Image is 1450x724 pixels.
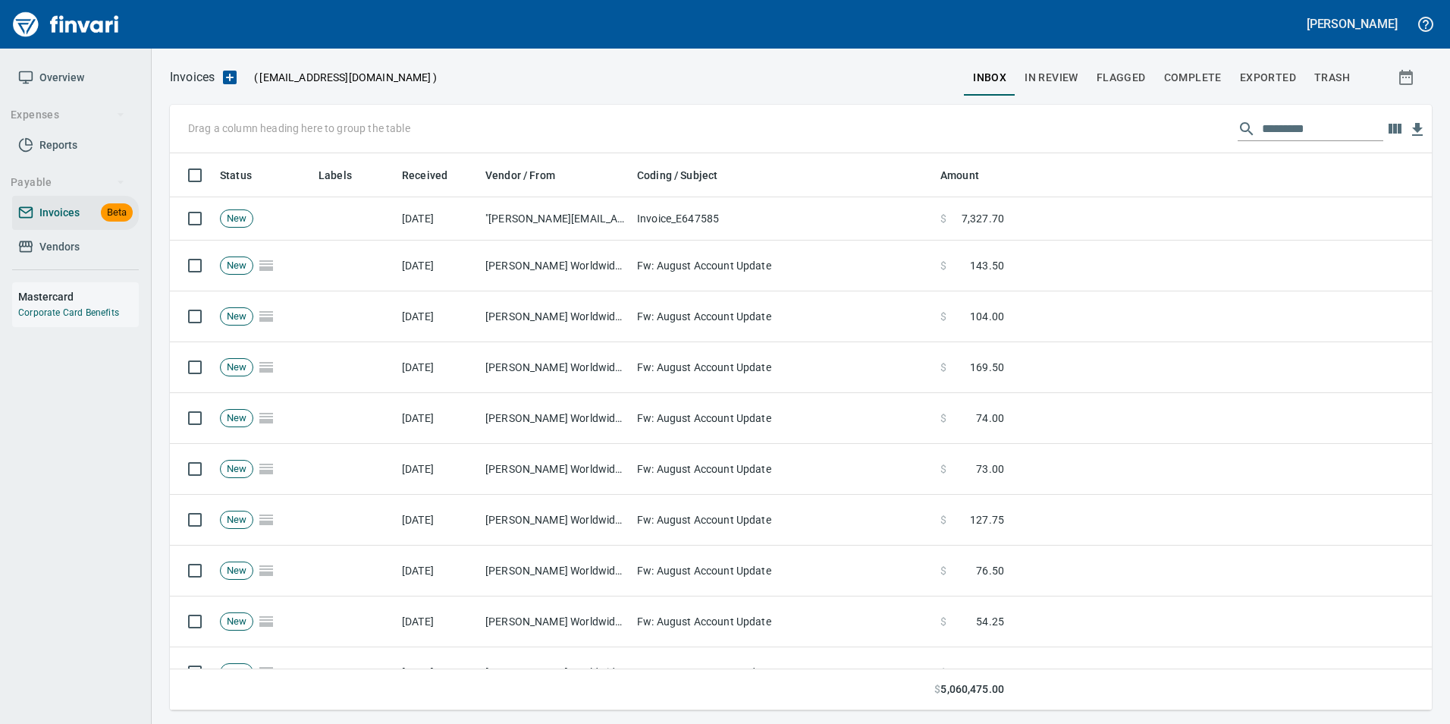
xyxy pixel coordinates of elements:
[631,597,934,647] td: Fw: August Account Update
[940,166,999,184] span: Amount
[402,166,467,184] span: Received
[101,204,133,222] span: Beta
[221,411,253,426] span: New
[221,360,253,375] span: New
[221,310,253,324] span: New
[631,495,934,546] td: Fw: August Account Update
[479,241,631,291] td: [PERSON_NAME] Worldwide (1-30296)
[396,495,479,546] td: [DATE]
[940,309,946,324] span: $
[396,647,479,698] td: [DATE]
[396,197,479,241] td: [DATE]
[1097,68,1146,87] span: Flagged
[253,462,279,474] span: Pages Split
[253,360,279,373] span: Pages Split
[396,342,479,393] td: [DATE]
[940,665,946,680] span: $
[253,615,279,627] span: Pages Split
[221,212,253,226] span: New
[1025,68,1078,87] span: In Review
[221,615,253,629] span: New
[39,68,84,87] span: Overview
[253,310,279,322] span: Pages Split
[479,495,631,546] td: [PERSON_NAME] Worldwide (1-30296)
[221,513,253,527] span: New
[253,564,279,576] span: Pages Split
[39,238,80,257] span: Vendors
[940,461,946,477] span: $
[396,444,479,495] td: [DATE]
[976,461,1004,477] span: 73.00
[973,68,1006,87] span: inbox
[479,647,631,698] td: [PERSON_NAME] Worldwide (1-30296)
[253,666,279,678] span: Pages Split
[9,6,123,42] img: Finvari
[402,166,447,184] span: Received
[396,546,479,597] td: [DATE]
[221,666,253,680] span: New
[631,647,934,698] td: Fw: August Account Update
[485,166,575,184] span: Vendor / From
[221,259,253,273] span: New
[319,166,372,184] span: Labels
[1383,118,1406,140] button: Choose columns to display
[940,211,946,226] span: $
[18,288,139,305] h6: Mastercard
[258,70,432,85] span: [EMAIL_ADDRESS][DOMAIN_NAME]
[11,173,125,192] span: Payable
[253,411,279,423] span: Pages Split
[253,513,279,525] span: Pages Split
[1240,68,1296,87] span: Exported
[631,444,934,495] td: Fw: August Account Update
[18,307,119,318] a: Corporate Card Benefits
[170,68,215,87] p: Invoices
[479,291,631,342] td: [PERSON_NAME] Worldwide (1-30296)
[479,393,631,444] td: [PERSON_NAME] Worldwide (1-30296)
[5,101,131,129] button: Expenses
[637,166,717,184] span: Coding / Subject
[934,682,940,697] span: $
[221,462,253,477] span: New
[940,411,946,426] span: $
[220,166,252,184] span: Status
[396,291,479,342] td: [DATE]
[11,105,125,124] span: Expenses
[970,360,1004,375] span: 169.50
[631,546,934,597] td: Fw: August Account Update
[631,393,934,444] td: Fw: August Account Update
[1406,118,1429,141] button: Download Table
[1164,68,1222,87] span: Complete
[631,291,934,342] td: Fw: August Account Update
[39,203,80,222] span: Invoices
[479,197,631,241] td: "[PERSON_NAME][EMAIL_ADDRESS][DOMAIN_NAME]" <[PERSON_NAME][EMAIL_ADDRESS][DOMAIN_NAME]>
[631,197,934,241] td: Invoice_E647585
[970,512,1004,527] span: 127.75
[245,70,437,85] p: ( )
[253,259,279,271] span: Pages Split
[221,564,253,578] span: New
[12,196,139,230] a: InvoicesBeta
[170,68,215,87] nav: breadcrumb
[970,258,1004,273] span: 143.50
[940,512,946,527] span: $
[479,597,631,647] td: [PERSON_NAME] Worldwide (1-30296)
[940,360,946,375] span: $
[976,614,1004,629] span: 54.25
[479,342,631,393] td: [PERSON_NAME] Worldwide (1-30296)
[396,597,479,647] td: [DATE]
[12,230,139,264] a: Vendors
[215,68,245,87] button: Upload an Invoice
[220,166,271,184] span: Status
[319,166,352,184] span: Labels
[12,128,139,162] a: Reports
[631,342,934,393] td: Fw: August Account Update
[631,241,934,291] td: Fw: August Account Update
[962,211,1004,226] span: 7,327.70
[1303,12,1401,36] button: [PERSON_NAME]
[12,61,139,95] a: Overview
[637,166,737,184] span: Coding / Subject
[970,309,1004,324] span: 104.00
[396,393,479,444] td: [DATE]
[940,563,946,578] span: $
